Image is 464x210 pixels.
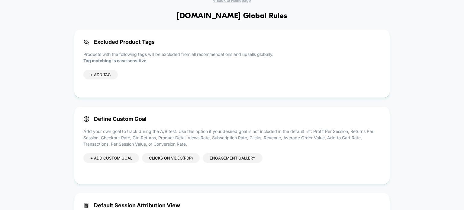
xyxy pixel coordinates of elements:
p: Add your own goal to track during the A/B test. Use this option if your desired goal is not inclu... [83,128,381,147]
span: Excluded Product Tags [83,39,381,45]
div: Clicks on Video(pdp) [142,153,200,163]
span: + ADD TAG [90,72,111,77]
strong: Tag matching is case sensitive. [83,58,148,63]
div: + ADD CUSTOM GOAL [83,153,139,163]
span: Define Custom Goal [83,116,381,122]
p: Products with the following tags will be excluded from all recommendations and upsells globally. [83,51,381,64]
span: Default Session Attribution View [83,202,381,208]
h1: [DOMAIN_NAME] Global Rules [177,12,287,21]
div: Engagement Gallery [203,153,262,163]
